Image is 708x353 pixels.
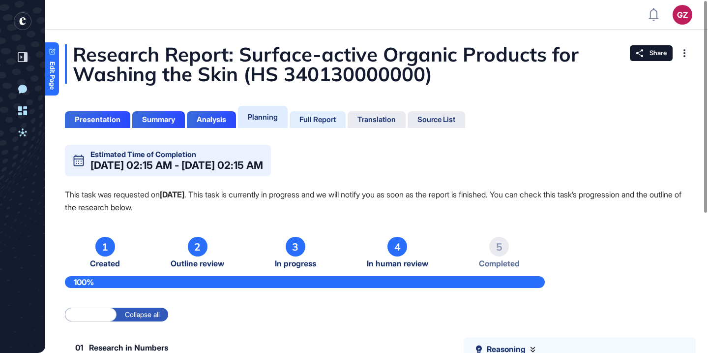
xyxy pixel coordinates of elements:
[171,259,224,268] span: Outline review
[90,259,120,268] span: Created
[89,344,168,352] span: Research in Numbers
[75,115,120,124] div: Presentation
[387,237,407,257] div: 4
[90,160,263,170] div: [DATE] 02:15 AM - [DATE] 02:15 AM
[197,115,226,124] div: Analysis
[479,259,520,268] span: Completed
[65,276,545,288] div: 100%
[65,44,688,84] div: Research Report: Surface-active Organic Products for Washing the Skin (HS 340130000000)
[367,259,428,268] span: In human review
[45,42,59,96] a: Edit Page
[49,62,56,90] span: Edit Page
[14,12,31,30] div: entrapeer-logo
[673,5,692,25] button: GZ
[65,308,117,321] label: Expand all
[417,115,455,124] div: Source List
[65,188,688,214] p: This task was requested on . This task is currently in progress and we will notify you as soon as...
[357,115,396,124] div: Translation
[90,151,196,158] div: Estimated Time of Completion
[489,237,509,257] div: 5
[649,49,667,57] span: Share
[142,115,175,124] div: Summary
[188,237,207,257] div: 2
[299,115,336,124] div: Full Report
[95,237,115,257] div: 1
[275,259,316,268] span: In progress
[248,112,278,122] div: Planning
[75,344,83,352] span: 01
[117,308,168,321] label: Collapse all
[160,190,184,199] strong: [DATE]
[286,237,305,257] div: 3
